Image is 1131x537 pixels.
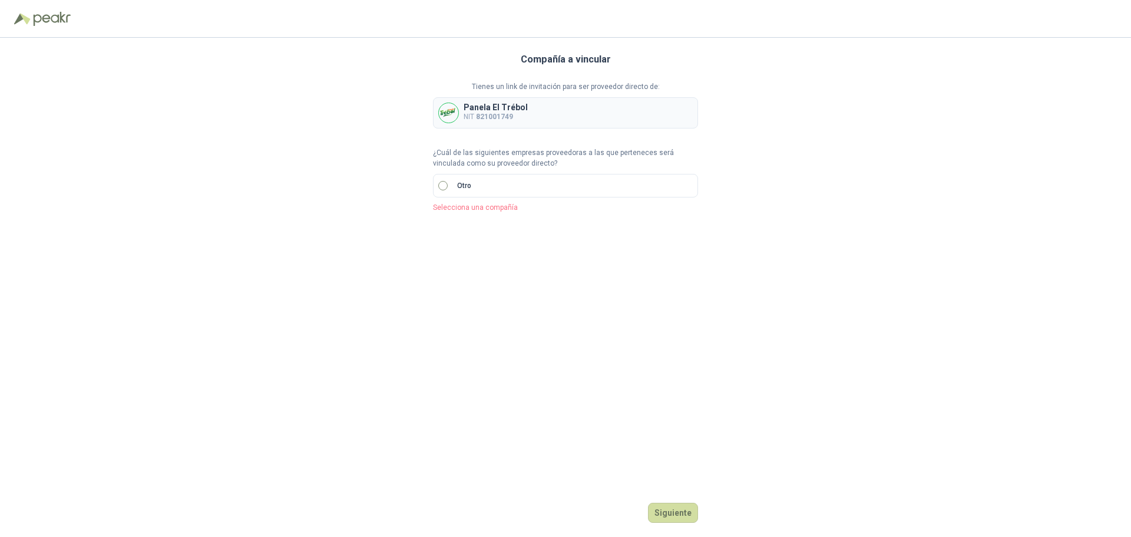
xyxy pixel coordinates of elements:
[476,113,513,121] b: 821001749
[457,180,471,192] p: Otro
[33,12,71,26] img: Peakr
[433,81,698,93] p: Tienes un link de invitación para ser proveedor directo de:
[433,147,698,170] p: ¿Cuál de las siguientes empresas proveedoras a las que perteneces será vinculada como su proveedo...
[521,52,611,67] h3: Compañía a vincular
[14,13,31,25] img: Logo
[464,103,528,111] p: Panela El Trébol
[439,103,458,123] img: Company Logo
[433,202,698,213] p: Selecciona una compañía
[648,503,698,523] button: Siguiente
[464,111,528,123] p: NIT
